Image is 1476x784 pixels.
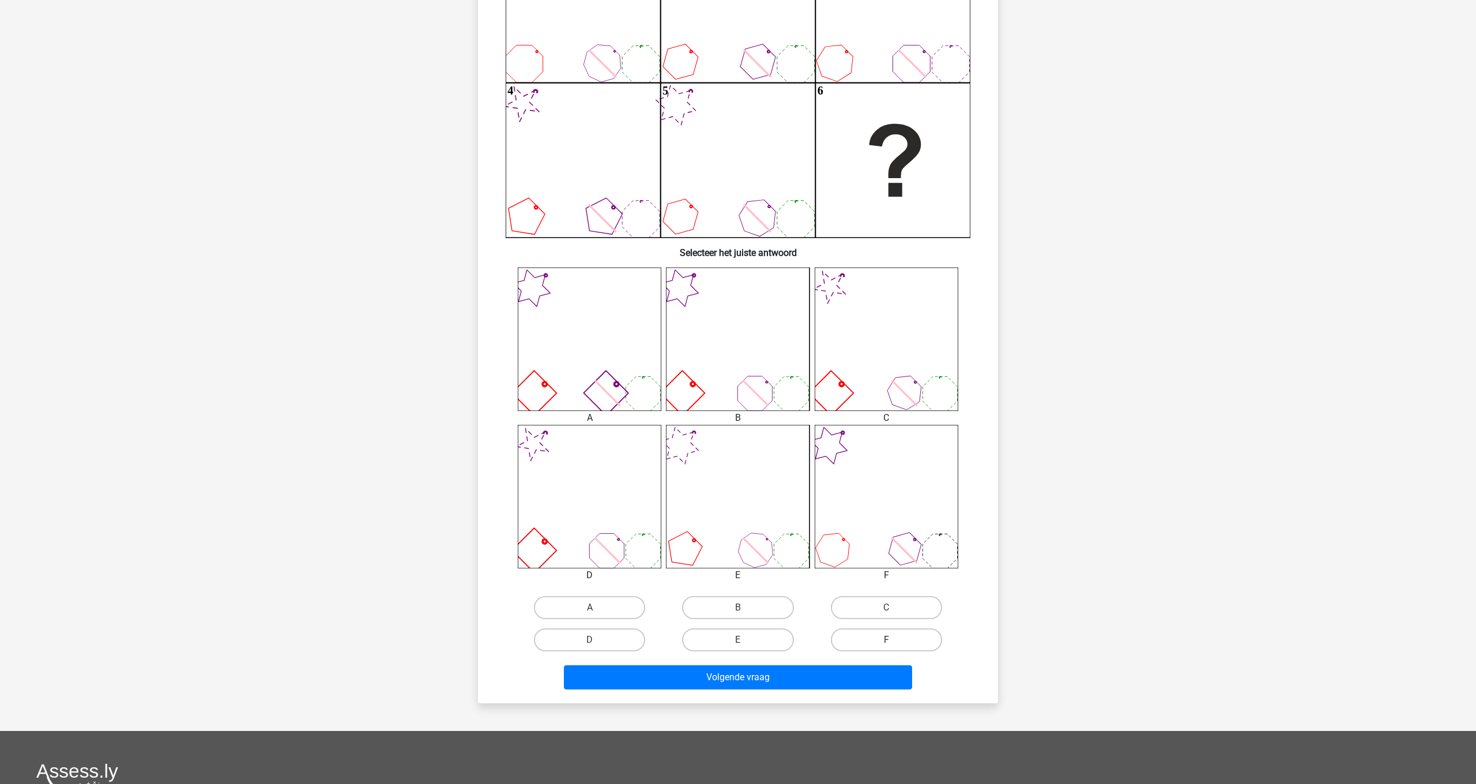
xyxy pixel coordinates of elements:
[806,568,967,582] div: F
[682,628,793,651] label: E
[831,628,942,651] label: F
[534,596,645,619] label: A
[507,84,513,97] text: 4
[509,411,670,425] div: A
[496,238,980,258] h6: Selecteer het juiste antwoord
[657,568,818,582] div: E
[662,84,668,97] text: 5
[534,628,645,651] label: D
[818,84,823,97] text: 6
[657,411,818,425] div: B
[509,568,670,582] div: D
[564,665,913,689] button: Volgende vraag
[806,411,967,425] div: C
[682,596,793,619] label: B
[831,596,942,619] label: C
